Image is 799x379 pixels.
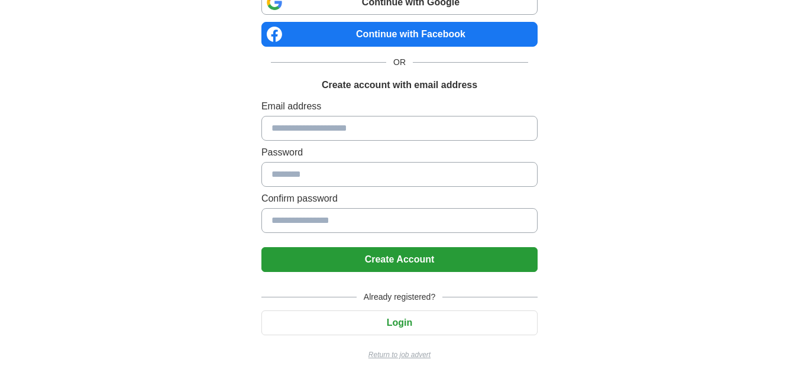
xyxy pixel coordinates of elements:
a: Login [261,318,538,328]
label: Password [261,145,538,160]
label: Email address [261,99,538,114]
a: Return to job advert [261,349,538,360]
h1: Create account with email address [322,78,477,92]
span: Already registered? [357,291,442,303]
a: Continue with Facebook [261,22,538,47]
label: Confirm password [261,192,538,206]
span: OR [386,56,413,69]
button: Login [261,310,538,335]
button: Create Account [261,247,538,272]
